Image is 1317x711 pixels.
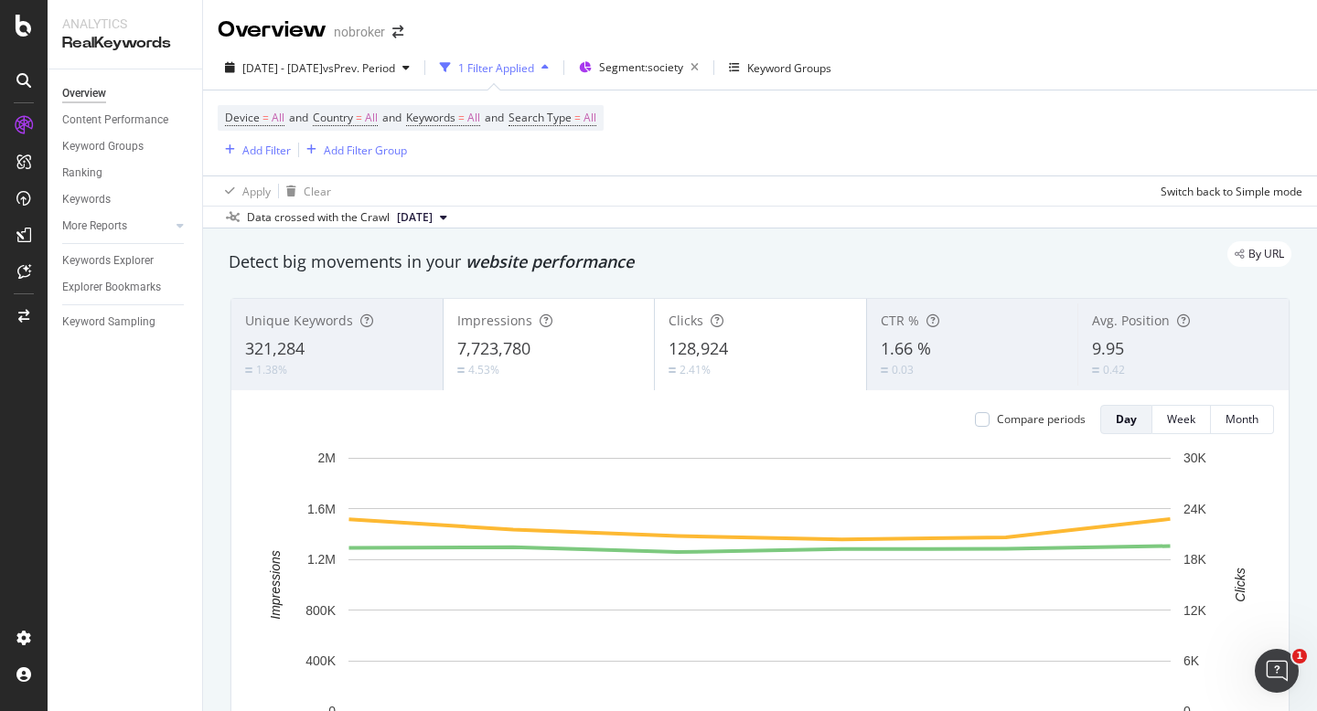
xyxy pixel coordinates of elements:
[1153,176,1302,206] button: Switch back to Simple mode
[467,105,480,131] span: All
[305,653,336,668] text: 400K
[62,278,189,297] a: Explorer Bookmarks
[1103,362,1125,377] div: 0.42
[1248,249,1284,260] span: By URL
[323,60,395,76] span: vs Prev. Period
[262,110,269,125] span: =
[242,60,323,76] span: [DATE] - [DATE]
[1152,405,1211,434] button: Week
[457,367,465,373] img: Equal
[62,15,187,33] div: Analytics
[1092,337,1124,359] span: 9.95
[1183,552,1207,567] text: 18K
[574,110,581,125] span: =
[669,337,728,359] span: 128,924
[247,209,390,226] div: Data crossed with the Crawl
[457,337,530,359] span: 7,723,780
[299,139,407,161] button: Add Filter Group
[62,190,189,209] a: Keywords
[881,367,888,373] img: Equal
[1183,502,1207,516] text: 24K
[669,367,676,373] img: Equal
[268,550,283,619] text: Impressions
[1226,411,1258,427] div: Month
[324,143,407,158] div: Add Filter Group
[245,337,305,359] span: 321,284
[509,110,572,125] span: Search Type
[62,217,127,236] div: More Reports
[485,110,504,125] span: and
[1211,405,1274,434] button: Month
[747,60,831,76] div: Keyword Groups
[218,176,271,206] button: Apply
[365,105,378,131] span: All
[62,251,189,271] a: Keywords Explorer
[584,105,596,131] span: All
[392,26,403,38] div: arrow-right-arrow-left
[272,105,284,131] span: All
[1233,568,1247,601] text: Clicks
[313,110,353,125] span: Country
[62,251,154,271] div: Keywords Explorer
[318,451,336,465] text: 2M
[242,143,291,158] div: Add Filter
[1161,184,1302,199] div: Switch back to Simple mode
[680,362,711,377] div: 2.41%
[62,111,168,130] div: Content Performance
[1183,603,1207,618] text: 12K
[458,60,534,76] div: 1 Filter Applied
[599,59,683,75] span: Segment: society
[218,53,417,82] button: [DATE] - [DATE]vsPrev. Period
[245,312,353,329] span: Unique Keywords
[279,176,331,206] button: Clear
[457,312,532,329] span: Impressions
[892,362,914,377] div: 0.03
[382,110,402,125] span: and
[458,110,465,125] span: =
[1292,649,1307,663] span: 1
[572,53,706,82] button: Segment:society
[307,552,336,567] text: 1.2M
[1183,653,1200,668] text: 6K
[62,84,106,103] div: Overview
[1227,241,1291,267] div: legacy label
[62,313,189,332] a: Keyword Sampling
[397,209,433,226] span: 2025 Aug. 4th
[242,184,271,199] div: Apply
[62,164,189,183] a: Ranking
[218,139,291,161] button: Add Filter
[256,362,287,377] div: 1.38%
[390,207,455,228] button: [DATE]
[669,312,703,329] span: Clicks
[1167,411,1195,427] div: Week
[433,53,556,82] button: 1 Filter Applied
[881,337,931,359] span: 1.66 %
[245,367,252,373] img: Equal
[997,411,1086,427] div: Compare periods
[406,110,455,125] span: Keywords
[722,53,839,82] button: Keyword Groups
[1116,411,1137,427] div: Day
[225,110,260,125] span: Device
[1100,405,1152,434] button: Day
[356,110,362,125] span: =
[468,362,499,377] div: 4.53%
[62,278,161,297] div: Explorer Bookmarks
[62,137,144,156] div: Keyword Groups
[1183,451,1207,465] text: 30K
[289,110,308,125] span: and
[62,190,111,209] div: Keywords
[218,15,327,46] div: Overview
[62,164,102,183] div: Ranking
[305,603,336,618] text: 800K
[1255,649,1299,693] iframe: Intercom live chat
[62,313,155,332] div: Keyword Sampling
[62,111,189,130] a: Content Performance
[334,23,385,41] div: nobroker
[304,184,331,199] div: Clear
[62,137,189,156] a: Keyword Groups
[62,33,187,54] div: RealKeywords
[1092,312,1170,329] span: Avg. Position
[1092,367,1099,373] img: Equal
[307,502,336,516] text: 1.6M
